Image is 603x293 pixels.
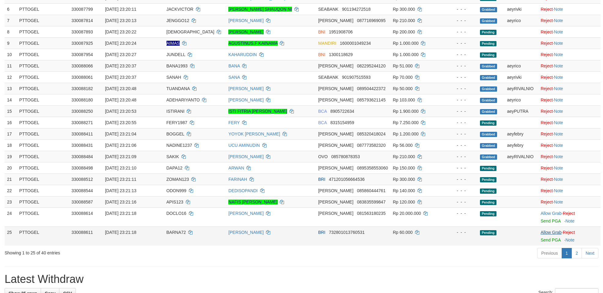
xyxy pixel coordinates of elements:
span: [PERSON_NAME] [318,86,353,91]
td: 18 [5,139,17,151]
span: Copy 085860444761 to clipboard [357,188,385,193]
span: [DEMOGRAPHIC_DATA] [167,29,215,34]
a: ISTI FITRIA [PERSON_NAME] [228,109,287,114]
span: Copy 085320418024 to clipboard [357,131,385,136]
a: Send PGA [541,219,560,223]
span: 330087954 [71,52,93,57]
span: JUNDELL [167,52,185,57]
td: · [538,173,601,185]
span: Pending [480,188,496,194]
span: [DATE] 23:20:55 [105,120,136,125]
span: Copy 083835599847 to clipboard [357,200,385,204]
a: Note [554,154,563,159]
a: Note [554,29,563,34]
td: · [538,185,601,196]
span: 330088431 [71,143,93,148]
td: · [538,128,601,139]
a: Note [554,177,563,182]
span: Copy 082295244120 to clipboard [357,63,385,68]
td: PTTOGEL [17,37,69,49]
a: Reject [563,211,575,216]
td: · [538,162,601,173]
span: MANDIRI [318,41,336,46]
td: 25 [5,226,17,245]
span: Rp 51.000 [393,63,413,68]
a: Note [554,188,563,193]
td: 10 [5,49,17,60]
span: Copy 089504422372 to clipboard [357,86,385,91]
td: PTTOGEL [17,173,69,185]
a: Reject [541,109,553,114]
span: Pending [480,120,496,126]
td: aeyfebry [504,128,538,139]
td: PTTOGEL [17,60,69,71]
span: Rp 150.000 [393,166,415,170]
span: 330088066 [71,63,93,68]
div: - - - [445,63,475,69]
a: Send PGA [541,238,560,242]
td: · [538,117,601,128]
span: Pending [480,177,496,182]
td: PTTOGEL [17,207,69,226]
td: · [538,15,601,26]
td: aeyrico [504,94,538,105]
a: Note [554,97,563,102]
span: Rp 210.000 [393,154,415,159]
span: BANA1993 [167,63,188,68]
a: [PERSON_NAME] [228,154,264,159]
span: 330088611 [71,230,93,235]
span: BRI [318,230,325,235]
td: 16 [5,117,17,128]
span: [DATE] 23:21:18 [105,230,136,235]
a: Note [565,219,575,223]
span: Nama rekening ada tanda titik/strip, harap diedit [167,41,180,46]
td: PTTOGEL [17,151,69,162]
td: · [538,71,601,83]
span: [DATE] 23:20:37 [105,63,136,68]
span: Grabbed [480,7,497,12]
span: Copy 1600001049234 to clipboard [340,41,371,46]
span: [DATE] 23:21:06 [105,143,136,148]
div: - - - [445,40,475,46]
span: Grabbed [480,143,497,148]
span: [DATE] 23:20:13 [105,18,136,23]
td: 8 [5,26,17,37]
a: Reject [541,7,553,12]
span: Grabbed [480,64,497,69]
span: JENGGO12 [167,18,189,23]
a: NAFIS [PERSON_NAME] [228,200,277,204]
span: [DATE] 23:21:11 [105,177,136,182]
td: aeyRIVALNIO [504,151,538,162]
div: - - - [445,17,475,24]
span: Copy 081563180235 to clipboard [357,211,385,216]
a: Note [554,75,563,80]
a: Allow Grab [541,211,561,216]
a: BANA [228,63,240,68]
span: ISTIRANI [167,109,185,114]
td: PTTOGEL [17,3,69,15]
span: Pending [480,166,496,171]
span: Copy 087773582320 to clipboard [357,143,385,148]
a: [PERSON_NAME] [228,29,264,34]
span: Grabbed [480,132,497,137]
span: [DATE] 23:20:48 [105,86,136,91]
td: 7 [5,15,17,26]
span: Rp 1.000.000 [393,52,418,57]
a: Previous [537,248,562,258]
td: · [538,37,601,49]
span: SEABANK [318,7,338,12]
td: 21 [5,173,17,185]
span: BARNA72 [167,230,186,235]
td: PTTOGEL [17,26,69,37]
a: [PERSON_NAME] [228,230,264,235]
td: PTTOGEL [17,49,69,60]
span: [DATE] 23:21:13 [105,188,136,193]
a: FERY [228,120,240,125]
td: 15 [5,105,17,117]
div: - - - [445,154,475,160]
span: OVO [318,154,328,159]
a: Reject [541,188,553,193]
span: Copy 1951908706 to clipboard [329,29,353,34]
a: Note [554,109,563,114]
td: · [538,49,601,60]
